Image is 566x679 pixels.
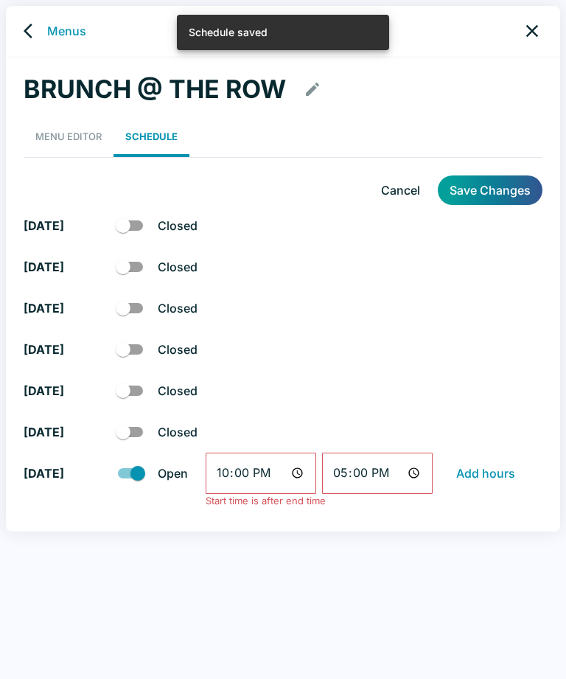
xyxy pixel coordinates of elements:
p: [DATE] [24,299,97,317]
p: Open [158,464,188,482]
a: close [516,15,548,47]
button: Save Changes [438,175,542,205]
p: Closed [158,423,198,441]
a: Menus [47,22,86,40]
a: Cancel [375,175,426,205]
p: [DATE] [24,464,97,482]
a: back [18,16,47,46]
p: [DATE] [24,217,97,234]
p: Closed [158,382,198,400]
h1: BRUNCH @ THE ROW [24,74,286,105]
p: Closed [158,258,198,276]
a: Schedule [113,116,189,157]
p: Closed [158,299,198,317]
a: Menu Editor [24,116,113,157]
p: [DATE] [24,341,97,358]
p: Closed [158,341,198,358]
p: [DATE] [24,423,97,441]
p: Start time is after end time [206,494,521,509]
p: [DATE] [24,382,97,400]
p: Closed [158,217,198,234]
p: [DATE] [24,258,97,276]
div: Schedule saved [189,19,268,46]
button: Add hours [450,459,521,488]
